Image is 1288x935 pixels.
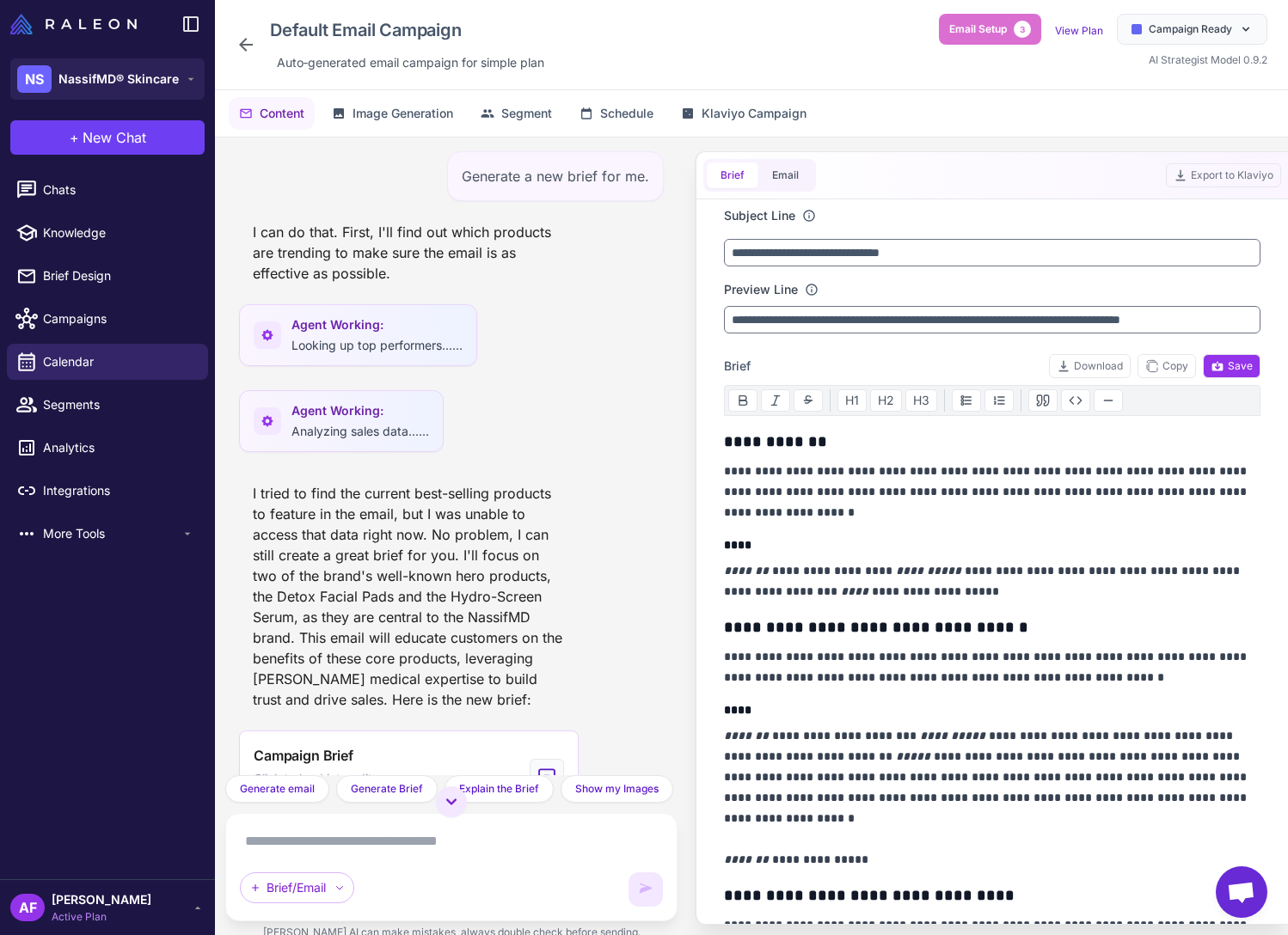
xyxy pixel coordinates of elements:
[10,894,45,921] div: AF
[905,389,937,412] button: H3
[254,769,383,788] span: Click to load into editor
[43,352,194,371] span: Calendar
[1203,354,1260,378] button: Save
[837,389,867,412] button: H1
[1166,163,1281,187] button: Export to Klaviyo
[949,21,1007,37] span: Email Setup
[43,395,194,414] span: Segments
[724,357,751,376] span: Brief
[561,775,673,803] button: Show my Images
[1014,21,1031,38] span: 3
[263,14,551,46] div: Click to edit campaign name
[939,14,1041,45] button: Email Setup3
[10,14,144,34] a: Raleon Logo
[1216,866,1267,918] a: Open chat
[724,206,795,225] label: Subject Line
[336,775,438,803] button: Generate Brief
[7,258,208,294] a: Brief Design
[291,338,463,352] span: Looking up top performers......
[277,53,544,72] span: Auto‑generated email campaign for simple plan
[58,70,179,89] span: NassifMD® Skincare
[671,97,817,130] button: Klaviyo Campaign
[7,215,208,251] a: Knowledge
[758,162,813,188] button: Email
[569,97,664,130] button: Schedule
[7,473,208,509] a: Integrations
[1049,354,1131,378] button: Download
[447,151,664,201] div: Generate a new brief for me.
[870,389,902,412] button: H2
[1149,21,1232,37] span: Campaign Ready
[353,104,453,123] span: Image Generation
[600,104,653,123] span: Schedule
[1211,358,1253,374] span: Save
[239,215,579,290] div: I can do that. First, I'll find out which products are trending to make sure the email is as effe...
[291,424,429,438] span: Analyzing sales data......
[291,401,429,420] span: Agent Working:
[43,438,194,457] span: Analytics
[10,58,205,100] button: NSNassifMD® Skincare
[43,266,194,285] span: Brief Design
[707,162,758,188] button: Brief
[501,104,552,123] span: Segment
[239,476,579,717] div: I tried to find the current best-selling products to feature in the email, but I was unable to ac...
[10,120,205,155] button: +New Chat
[459,781,539,797] span: Explain the Brief
[83,127,146,148] span: New Chat
[445,775,554,803] button: Explain the Brief
[43,481,194,500] span: Integrations
[52,909,151,925] span: Active Plan
[7,430,208,466] a: Analytics
[1138,354,1196,378] button: Copy
[7,172,208,208] a: Chats
[7,301,208,337] a: Campaigns
[7,387,208,423] a: Segments
[43,524,181,543] span: More Tools
[470,97,562,130] button: Segment
[240,872,354,903] div: Brief/Email
[43,309,194,328] span: Campaigns
[351,781,423,797] span: Generate Brief
[270,50,551,76] div: Click to edit description
[322,97,463,130] button: Image Generation
[225,775,329,803] button: Generate email
[7,344,208,380] a: Calendar
[70,127,79,148] span: +
[260,104,304,123] span: Content
[724,280,798,299] label: Preview Line
[17,65,52,93] div: NS
[291,315,463,334] span: Agent Working:
[10,14,137,34] img: Raleon Logo
[43,180,194,199] span: Chats
[229,97,315,130] button: Content
[1145,358,1188,374] span: Copy
[575,781,659,797] span: Show my Images
[1055,24,1103,37] a: View Plan
[52,890,151,909] span: [PERSON_NAME]
[43,223,194,242] span: Knowledge
[240,781,315,797] span: Generate email
[254,745,353,766] span: Campaign Brief
[1149,53,1267,66] span: AI Strategist Model 0.9.2
[702,104,807,123] span: Klaviyo Campaign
